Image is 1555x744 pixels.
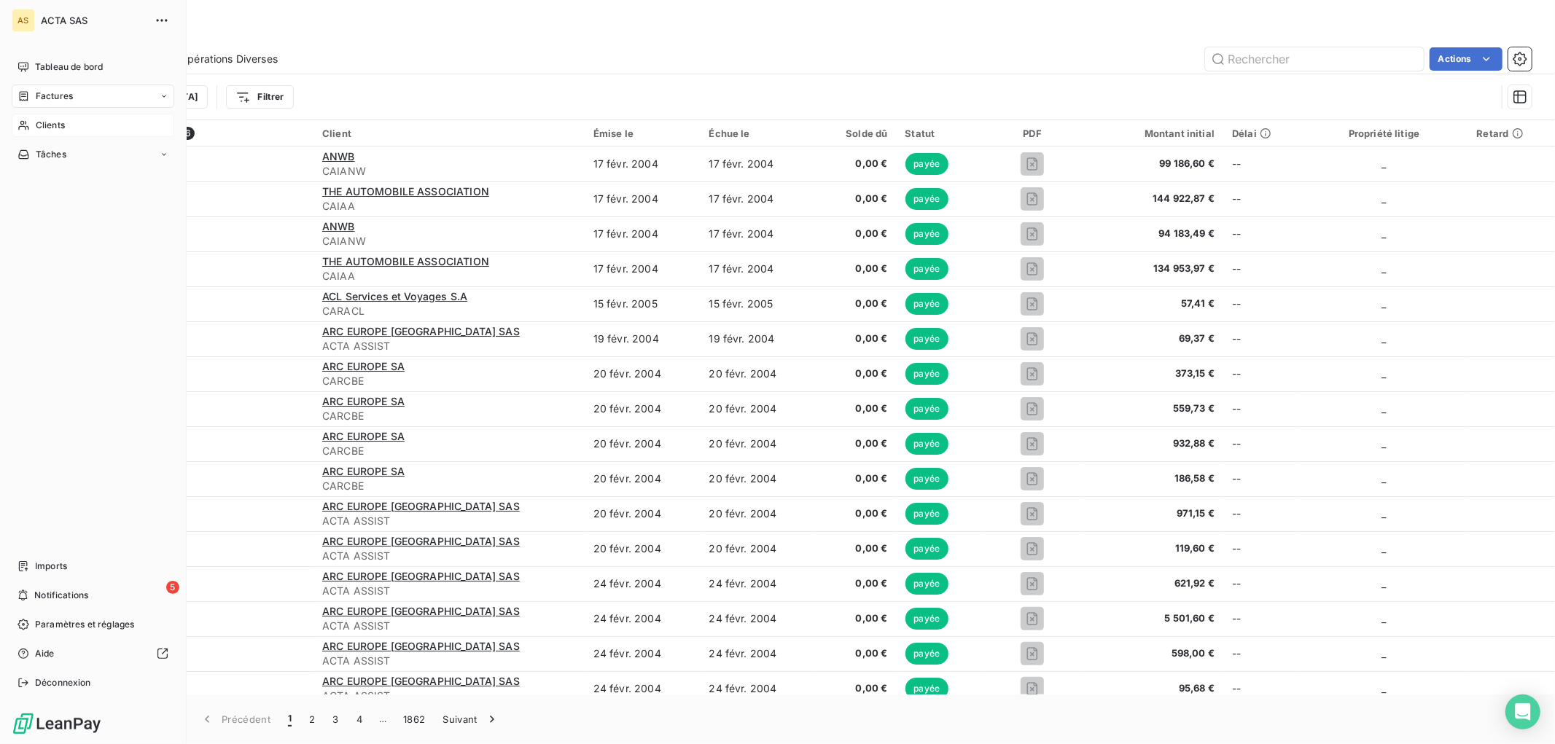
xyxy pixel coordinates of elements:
[1089,541,1215,556] span: 119,60 €
[593,128,692,139] div: Émise le
[825,541,887,556] span: 0,00 €
[905,503,949,525] span: payée
[434,704,507,735] button: Suivant
[585,426,701,461] td: 20 févr. 2004
[322,605,520,617] span: ARC EUROPE [GEOGRAPHIC_DATA] SAS
[1223,321,1301,356] td: --
[322,325,520,337] span: ARC EUROPE [GEOGRAPHIC_DATA] SAS
[1223,356,1301,391] td: --
[905,328,949,350] span: payée
[1223,391,1301,426] td: --
[1382,647,1387,659] span: _
[1382,577,1387,590] span: _
[1089,681,1215,696] span: 95,68 €
[322,220,355,232] span: ANWB
[1089,332,1215,346] span: 69,37 €
[585,566,701,601] td: 24 févr. 2004
[701,286,817,321] td: 15 févr. 2005
[701,216,817,251] td: 17 févr. 2004
[322,675,520,687] span: ARC EUROPE [GEOGRAPHIC_DATA] SAS
[1223,181,1301,216] td: --
[1089,297,1215,311] span: 57,41 €
[701,601,817,636] td: 24 févr. 2004
[300,704,324,735] button: 2
[825,192,887,206] span: 0,00 €
[1223,286,1301,321] td: --
[585,391,701,426] td: 20 févr. 2004
[1089,192,1215,206] span: 144 922,87 €
[12,712,102,735] img: Logo LeanPay
[322,584,576,598] span: ACTA ASSIST
[585,321,701,356] td: 19 févr. 2004
[166,581,179,594] span: 5
[1309,128,1459,139] div: Propriété litige
[322,549,576,563] span: ACTA ASSIST
[1382,227,1387,240] span: _
[1382,402,1387,415] span: _
[348,704,371,735] button: 4
[905,153,949,175] span: payée
[1430,47,1503,71] button: Actions
[179,52,278,66] span: Opérations Diverses
[585,601,701,636] td: 24 févr. 2004
[1505,694,1540,729] div: Open Intercom Messenger
[701,531,817,566] td: 20 févr. 2004
[1089,506,1215,521] span: 971,15 €
[322,535,520,547] span: ARC EUROPE [GEOGRAPHIC_DATA] SAS
[34,589,88,602] span: Notifications
[701,566,817,601] td: 24 févr. 2004
[701,636,817,671] td: 24 févr. 2004
[585,181,701,216] td: 17 févr. 2004
[585,146,701,181] td: 17 févr. 2004
[825,611,887,626] span: 0,00 €
[35,618,134,631] span: Paramètres et réglages
[905,398,949,420] span: payée
[1223,636,1301,671] td: --
[905,678,949,700] span: payée
[905,433,949,455] span: payée
[905,363,949,385] span: payée
[905,128,976,139] div: Statut
[322,255,489,267] span: THE AUTOMOBILE ASSOCIATION
[1089,436,1215,451] span: 932,88 €
[585,496,701,531] td: 20 févr. 2004
[905,643,949,665] span: payée
[701,251,817,286] td: 17 févr. 2004
[1089,227,1215,241] span: 94 183,49 €
[322,409,576,423] span: CARCBE
[288,712,292,727] span: 1
[585,356,701,391] td: 20 févr. 2004
[322,234,576,248] span: CAIANW
[322,360,405,372] span: ARC EUROPE SA
[825,402,887,416] span: 0,00 €
[1089,611,1215,626] span: 5 501,60 €
[1223,426,1301,461] td: --
[1223,601,1301,636] td: --
[36,148,66,161] span: Tâches
[36,90,73,103] span: Factures
[1382,612,1387,624] span: _
[701,391,817,426] td: 20 févr. 2004
[279,704,300,735] button: 1
[1089,128,1215,139] div: Montant initial
[905,258,949,280] span: payée
[701,356,817,391] td: 20 févr. 2004
[825,297,887,311] span: 0,00 €
[1232,128,1292,139] div: Délai
[1223,671,1301,706] td: --
[825,227,887,241] span: 0,00 €
[1089,646,1215,661] span: 598,00 €
[1382,262,1387,275] span: _
[1089,576,1215,591] span: 621,92 €
[1382,507,1387,520] span: _
[905,573,949,595] span: payée
[585,461,701,496] td: 20 févr. 2004
[825,157,887,171] span: 0,00 €
[701,461,817,496] td: 20 févr. 2004
[1089,471,1215,486] span: 186,58 €
[1223,461,1301,496] td: --
[371,708,394,731] span: …
[905,608,949,630] span: payée
[825,332,887,346] span: 0,00 €
[1089,402,1215,416] span: 559,73 €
